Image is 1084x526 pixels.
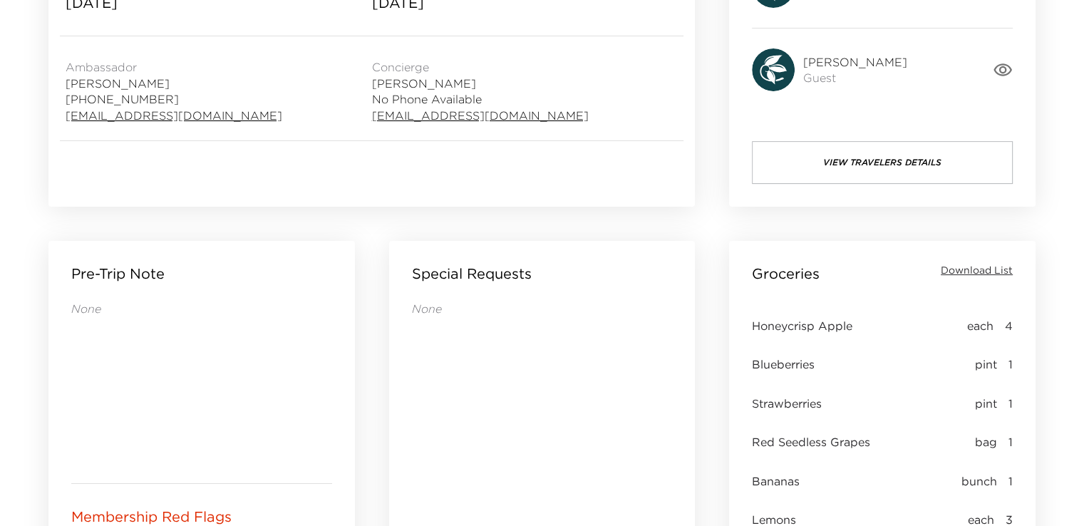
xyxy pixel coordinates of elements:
span: pint [975,356,997,372]
span: 1 [1008,434,1013,450]
button: View Travelers Details [752,141,1013,184]
span: Bananas [752,473,800,489]
span: 1 [1008,396,1013,411]
p: Groceries [752,264,820,284]
span: 4 [1005,318,1013,334]
span: [PERSON_NAME] [66,76,282,91]
span: No Phone Available [372,91,589,107]
button: Download List [941,264,1013,278]
p: None [71,301,332,316]
span: Strawberries [752,396,822,411]
p: Pre-Trip Note [71,264,165,284]
span: Red Seedless Grapes [752,434,870,450]
span: 1 [1008,473,1013,489]
span: 1 [1008,356,1013,372]
span: pint [975,396,997,411]
span: each [967,318,993,334]
span: Concierge [372,59,589,75]
p: None [412,301,673,316]
span: Ambassador [66,59,282,75]
span: Honeycrisp Apple [752,318,852,334]
span: Blueberries [752,356,815,372]
p: Special Requests [412,264,532,284]
span: [PHONE_NUMBER] [66,91,282,107]
span: [PERSON_NAME] [372,76,589,91]
span: Guest [803,70,907,86]
span: bag [975,434,997,450]
span: bunch [961,473,997,489]
img: avatar.4afec266560d411620d96f9f038fe73f.svg [752,48,795,91]
a: [EMAIL_ADDRESS][DOMAIN_NAME] [66,108,282,123]
a: [EMAIL_ADDRESS][DOMAIN_NAME] [372,108,589,123]
span: [PERSON_NAME] [803,54,907,70]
